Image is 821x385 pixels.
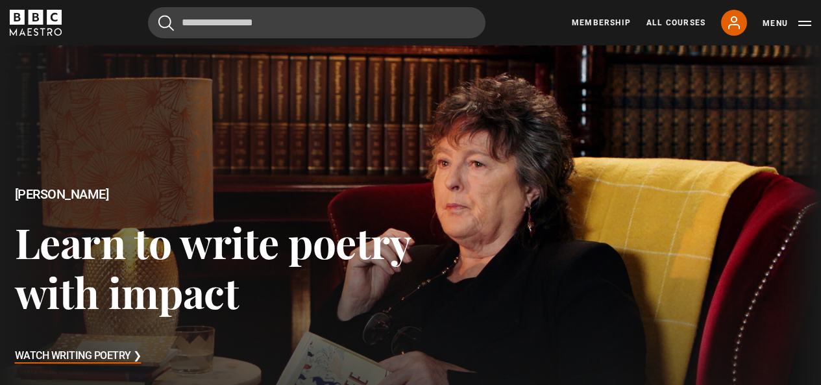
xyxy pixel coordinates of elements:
[158,15,174,31] button: Submit the search query
[15,217,411,317] h3: Learn to write poetry with impact
[15,347,141,366] h3: Watch Writing Poetry ❯
[148,7,485,38] input: Search
[10,10,62,36] svg: BBC Maestro
[572,17,631,29] a: Membership
[15,187,411,202] h2: [PERSON_NAME]
[763,17,811,30] button: Toggle navigation
[646,17,705,29] a: All Courses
